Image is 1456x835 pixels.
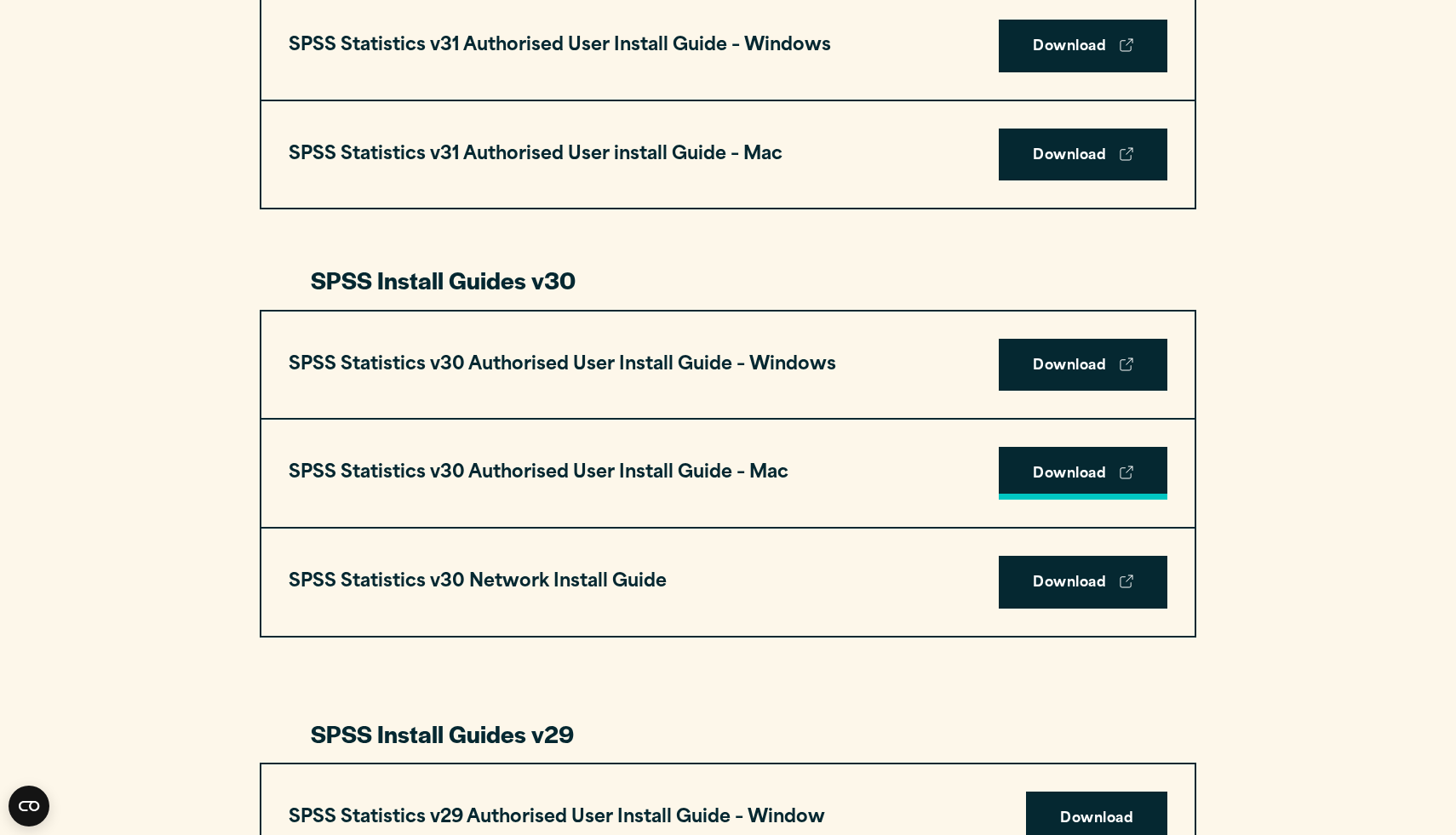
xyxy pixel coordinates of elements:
a: Download [999,20,1167,72]
h3: SPSS Statistics v31 Authorised User install Guide – Mac [289,139,782,171]
h3: SPSS Statistics v30 Authorised User Install Guide – Windows [289,349,836,381]
a: Download [999,447,1167,500]
h3: SPSS Statistics v30 Network Install Guide [289,566,667,598]
button: Open CMP widget [9,786,49,826]
a: Download [999,556,1167,609]
a: Download [999,129,1167,181]
h3: SPSS Install Guides v29 [311,718,1145,750]
h3: SPSS Statistics v31 Authorised User Install Guide – Windows [289,30,831,62]
h3: SPSS Statistics v30 Authorised User Install Guide – Mac [289,457,788,489]
a: Download [999,339,1167,392]
h3: SPSS Statistics v29 Authorised User Install Guide – Window [289,802,825,834]
h3: SPSS Install Guides v30 [311,264,1145,296]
